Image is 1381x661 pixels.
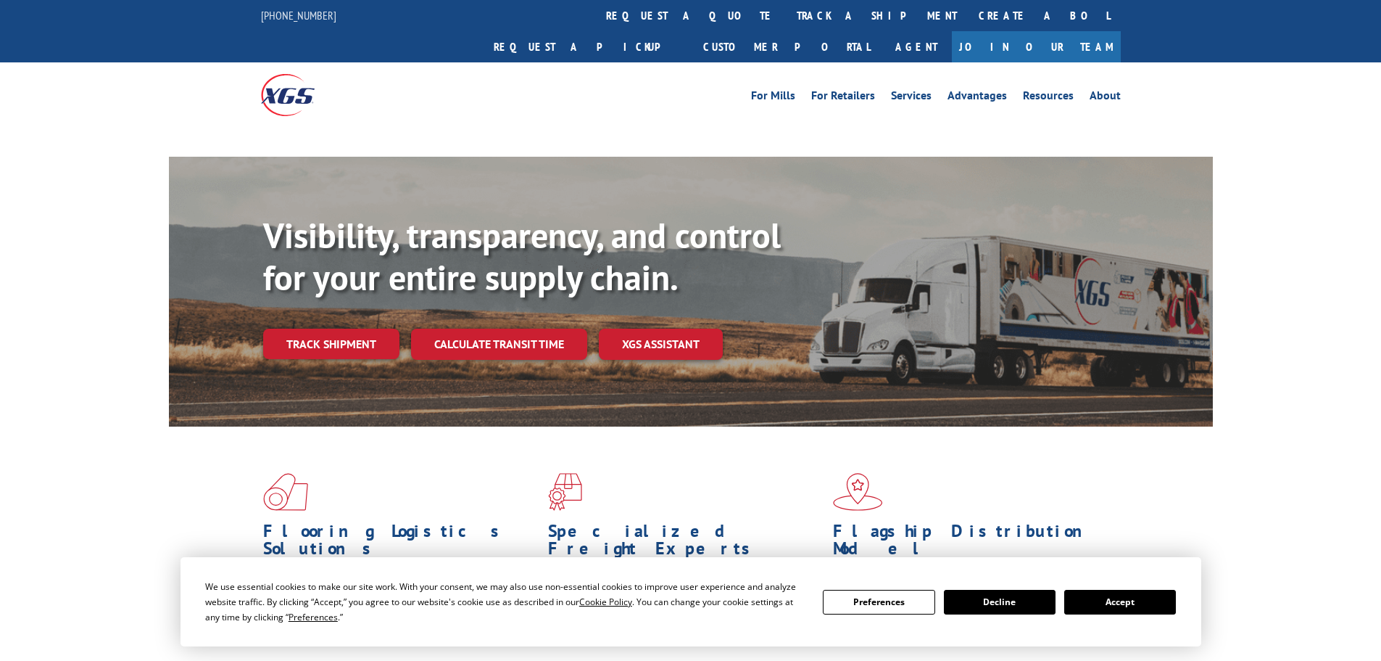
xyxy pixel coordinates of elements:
[289,611,338,623] span: Preferences
[263,329,399,359] a: Track shipment
[599,329,723,360] a: XGS ASSISTANT
[947,90,1007,106] a: Advantages
[1023,90,1074,106] a: Resources
[1064,590,1176,615] button: Accept
[263,522,537,564] h1: Flooring Logistics Solutions
[833,522,1107,564] h1: Flagship Distribution Model
[579,596,632,608] span: Cookie Policy
[483,31,692,62] a: Request a pickup
[263,213,781,300] b: Visibility, transparency, and control for your entire supply chain.
[881,31,952,62] a: Agent
[823,590,934,615] button: Preferences
[833,473,883,511] img: xgs-icon-flagship-distribution-model-red
[411,329,587,360] a: Calculate transit time
[944,590,1056,615] button: Decline
[181,557,1201,646] div: Cookie Consent Prompt
[263,473,308,511] img: xgs-icon-total-supply-chain-intelligence-red
[548,522,822,564] h1: Specialized Freight Experts
[891,90,932,106] a: Services
[1090,90,1121,106] a: About
[261,8,336,22] a: [PHONE_NUMBER]
[692,31,881,62] a: Customer Portal
[548,473,582,511] img: xgs-icon-focused-on-flooring-red
[952,31,1121,62] a: Join Our Team
[811,90,875,106] a: For Retailers
[205,579,805,625] div: We use essential cookies to make our site work. With your consent, we may also use non-essential ...
[751,90,795,106] a: For Mills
